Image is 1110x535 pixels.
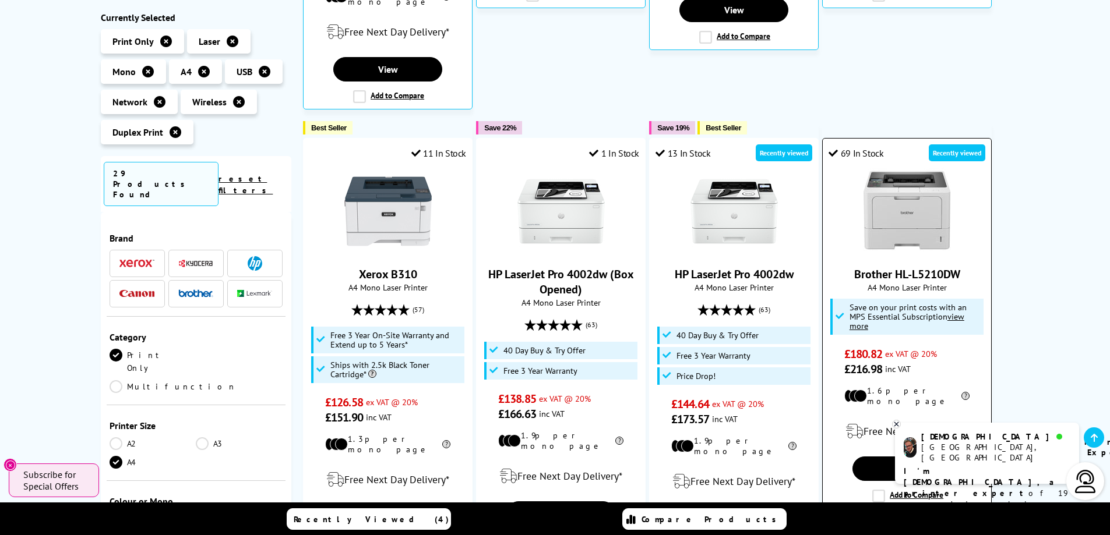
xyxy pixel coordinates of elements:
span: inc VAT [366,412,392,423]
button: Best Seller [303,121,353,134]
span: £126.58 [325,395,363,410]
a: A3 [196,437,283,450]
span: £151.90 [325,410,363,425]
span: USB [237,66,252,77]
span: inc VAT [885,363,911,374]
a: Recently Viewed (4) [287,508,451,530]
div: Brand [110,232,283,244]
span: Save 19% [657,123,689,132]
a: HP LaserJet Pro 4002dw (Box Opened) [517,246,605,257]
button: Best Seller [697,121,747,134]
img: Kyocera [178,259,213,268]
span: (57) [413,299,424,321]
span: ex VAT @ 20% [712,398,764,409]
li: 1.3p per mono page [325,434,450,455]
span: Duplex Print [112,126,163,138]
span: £166.63 [498,406,536,421]
div: Currently Selected [101,12,292,23]
label: Add to Compare [353,90,424,103]
img: chris-livechat.png [904,437,917,458]
div: Recently viewed [929,144,985,161]
div: modal_delivery [829,415,985,448]
a: Brother [178,286,213,301]
a: Lexmark [237,286,272,301]
span: Laser [199,36,220,47]
span: A4 [181,66,192,77]
div: 11 In Stock [411,147,466,159]
div: Category [110,331,283,343]
span: A4 Mono Laser Printer [829,282,985,293]
a: HP LaserJet Pro 4002dw [675,267,794,282]
img: Lexmark [237,290,272,297]
div: 13 In Stock [656,147,710,159]
a: Kyocera [178,256,213,271]
span: (63) [586,314,597,336]
a: reset filters [219,173,273,196]
a: Multifunction [110,380,237,393]
span: Save 22% [484,123,516,132]
span: 40 Day Buy & Try Offer [503,346,586,355]
a: Canon [119,286,154,301]
a: Xerox B310 [359,267,417,282]
a: HP [237,256,272,271]
a: View [852,456,961,481]
span: Recently Viewed (4) [294,514,449,525]
a: HP LaserJet Pro 4002dw [690,246,778,257]
span: Free 3 Year On-Site Warranty and Extend up to 5 Years* [330,331,462,349]
img: HP LaserJet Pro 4002dw [690,168,778,255]
div: [DEMOGRAPHIC_DATA] [921,431,1070,442]
img: HP LaserJet Pro 4002dw (Box Opened) [517,168,605,255]
button: Save 22% [476,121,522,134]
label: Add to Compare [699,31,770,44]
a: Brother HL-L5210DW [854,267,960,282]
span: Ships with 2.5k Black Toner Cartridge* [330,360,462,379]
div: Recently viewed [756,144,812,161]
img: Xerox [119,260,154,268]
a: Print Only [110,349,196,374]
div: modal_delivery [309,463,466,496]
img: HP [248,256,262,271]
span: £144.64 [671,396,709,412]
div: modal_delivery [309,16,466,48]
span: A4 Mono Laser Printer [309,282,466,293]
span: £216.98 [844,362,882,377]
a: Xerox [119,256,154,271]
span: inc VAT [712,413,738,424]
a: View [506,501,615,526]
li: 1.9p per mono page [498,430,623,451]
img: Canon [119,290,154,297]
li: 1.9p per mono page [671,435,797,456]
a: View [333,57,442,82]
div: [GEOGRAPHIC_DATA], [GEOGRAPHIC_DATA] [921,442,1070,463]
span: Mono [112,66,136,77]
span: 40 Day Buy & Try Offer [676,331,759,340]
span: inc VAT [539,408,565,419]
span: A4 Mono Laser Printer [482,297,639,308]
label: Add to Compare [872,490,943,502]
div: Colour or Mono [110,495,283,507]
span: £138.85 [498,391,536,406]
a: Xerox B310 [344,246,432,257]
p: of 19 years! I can help you choose the right product [904,466,1070,532]
a: Brother HL-L5210DW [864,246,951,257]
a: Compare Products [622,508,787,530]
img: Brother [178,289,213,297]
div: 1 In Stock [589,147,639,159]
span: (63) [759,299,770,321]
div: Printer Size [110,420,283,431]
div: modal_delivery [482,460,639,493]
span: Price Drop! [676,371,716,381]
img: Brother HL-L5210DW [864,168,951,255]
span: £173.57 [671,412,709,427]
div: 69 In Stock [829,147,883,159]
img: Xerox B310 [344,168,432,255]
span: Free 3 Year Warranty [503,366,577,375]
span: ex VAT @ 20% [366,396,418,408]
b: I'm [DEMOGRAPHIC_DATA], a printer expert [904,466,1058,498]
span: ex VAT @ 20% [885,348,937,359]
span: Wireless [192,96,227,108]
span: Best Seller [311,123,347,132]
div: modal_delivery [656,465,812,498]
button: Save 19% [649,121,695,134]
li: 1.6p per mono page [844,385,970,406]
